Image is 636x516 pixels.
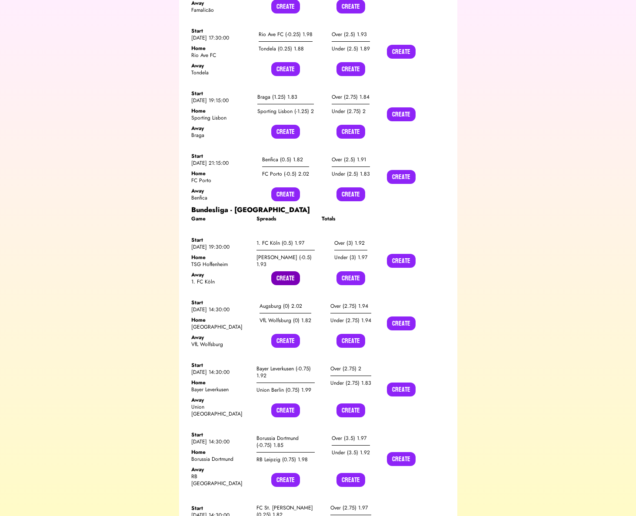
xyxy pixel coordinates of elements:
button: Create [387,452,416,466]
div: RB Leipzig (0.75) 1.98 [256,453,315,466]
div: Over (3) 1.92 [334,236,367,250]
button: Create [336,473,365,487]
button: Create [387,316,416,330]
div: Away [191,187,250,194]
div: Under (2.5) 1.83 [332,167,370,181]
button: Create [271,125,300,139]
div: [DATE] 14:30:00 [191,438,250,445]
div: Away [191,334,250,341]
div: Bundesliga - [GEOGRAPHIC_DATA] [191,205,445,215]
div: VfL Wolfsburg [191,341,250,348]
div: FC Porto (-0.5) 2.02 [262,167,309,181]
button: Create [336,125,365,139]
div: Home [191,379,250,386]
div: Under (2.75) 1.83 [330,376,371,390]
div: Under (3) 1.97 [334,250,367,264]
div: Over (2.75) 2 [330,362,371,376]
div: Away [191,466,250,473]
div: Home [191,449,250,456]
div: [DATE] 14:30:00 [191,306,250,313]
div: Benfica (0.5) 1.82 [262,153,309,167]
div: Start [191,153,250,160]
div: Start [191,431,250,438]
div: Home [191,254,250,261]
button: Create [336,62,365,76]
div: Braga (1.25) 1.83 [257,90,314,104]
div: [GEOGRAPHIC_DATA] [191,323,250,330]
div: TSG Hoffenheim [191,261,250,268]
div: [DATE] 17:30:00 [191,34,250,41]
button: Create [271,62,300,76]
div: Under (2.75) 2 [332,104,370,118]
button: Create [336,334,365,348]
div: [DATE] 19:30:00 [191,243,250,250]
button: Create [387,383,416,396]
button: Create [271,334,300,348]
div: Bayer Leverkusen [191,386,250,393]
div: VfL Wolfsburg (0) 1.82 [260,313,311,327]
div: [DATE] 14:30:00 [191,369,250,376]
div: Start [191,236,250,243]
div: Benfica [191,194,250,201]
div: Spreads [256,215,315,222]
div: Away [191,271,250,278]
div: 1. FC Köln [191,278,250,285]
button: Create [271,187,300,201]
div: Over (2.75) 1.94 [330,299,371,313]
div: Under (2.75) 1.94 [330,313,371,327]
div: Game [191,215,250,222]
div: [DATE] 21:15:00 [191,160,250,166]
div: Bayer Leverkusen (-0.75) 1.92 [256,362,315,383]
div: Home [191,170,250,177]
div: Tondela [191,69,250,76]
div: Home [191,107,250,114]
button: Create [336,271,365,285]
div: Start [191,362,250,369]
div: Totals [322,215,380,222]
div: Braga [191,132,250,139]
div: Rio Ave FC (-0.25) 1.98 [259,27,313,42]
div: Start [191,27,250,34]
button: Create [336,403,365,417]
div: FC Porto [191,177,250,184]
div: Under (2.5) 1.89 [332,42,370,56]
button: Create [387,45,416,59]
div: Union [GEOGRAPHIC_DATA] [191,403,250,417]
div: [PERSON_NAME] (-0.5) 1.93 [256,250,315,271]
div: Sporting Lisbon [191,114,250,121]
div: Sporting Lisbon (-1.25) 2 [257,104,314,118]
div: Start [191,90,250,97]
div: Under (3.5) 1.92 [332,446,370,459]
div: Away [191,396,250,403]
div: 1. FC Köln (0.5) 1.97 [256,236,315,250]
button: Create [387,107,416,121]
div: Over (3.5) 1.97 [332,431,370,446]
div: Home [191,45,250,52]
div: Union Berlin (0.75) 1.99 [256,383,315,397]
div: Over (2.5) 1.91 [332,153,370,167]
button: Create [336,187,365,201]
div: Over (2.75) 1.97 [330,501,371,515]
button: Create [271,403,300,417]
div: Away [191,125,250,132]
div: Famalicão [191,7,250,13]
div: Start [191,505,250,512]
div: Borussia Dortmund (-0.75) 1.85 [256,431,315,453]
button: Create [387,254,416,268]
div: Borussia Dortmund [191,456,250,463]
div: Home [191,316,250,323]
div: Tondela (0.25) 1.88 [259,42,313,56]
button: Create [271,473,300,487]
button: Create [271,271,300,285]
div: Rio Ave FC [191,52,250,59]
div: Away [191,62,250,69]
div: Over (2.75) 1.84 [332,90,370,104]
div: Augsburg (0) 2.02 [260,299,311,313]
div: Start [191,299,250,306]
div: [DATE] 19:15:00 [191,97,250,104]
div: RB [GEOGRAPHIC_DATA] [191,473,250,487]
div: Over (2.5) 1.93 [332,27,370,42]
button: Create [387,170,416,184]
